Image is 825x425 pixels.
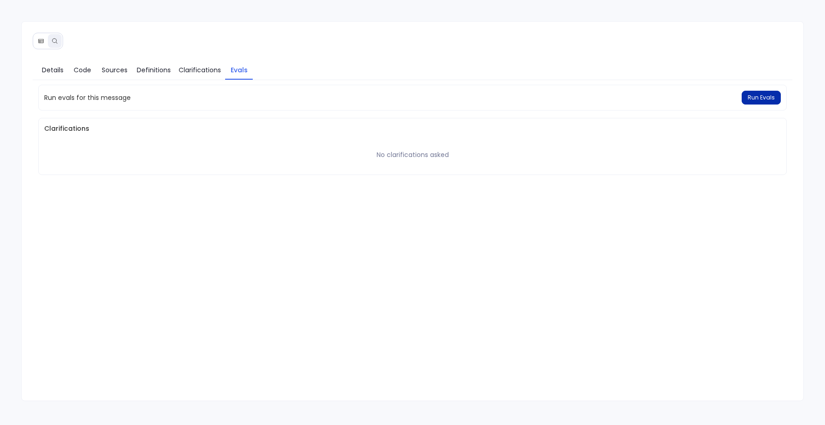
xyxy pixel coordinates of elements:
[42,65,64,75] span: Details
[74,65,91,75] span: Code
[377,150,449,160] div: No clarifications asked
[137,65,171,75] span: Definitions
[44,124,781,134] span: Clarifications
[231,65,248,75] span: Evals
[44,93,131,103] span: Run evals for this message
[748,94,775,101] span: Run Evals
[742,91,781,105] button: Run Evals
[102,65,128,75] span: Sources
[179,65,221,75] span: Clarifications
